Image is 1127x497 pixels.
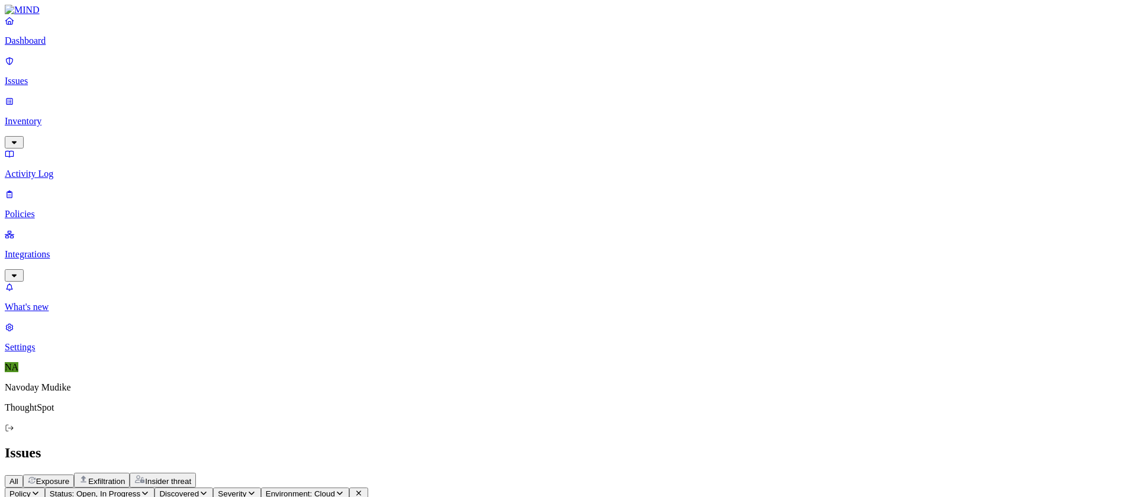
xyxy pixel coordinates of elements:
[5,362,18,372] span: NA
[145,477,191,486] span: Insider threat
[5,342,1122,353] p: Settings
[5,322,1122,353] a: Settings
[5,15,1122,46] a: Dashboard
[5,209,1122,220] p: Policies
[5,96,1122,147] a: Inventory
[88,477,125,486] span: Exfiltration
[5,149,1122,179] a: Activity Log
[5,229,1122,280] a: Integrations
[5,35,1122,46] p: Dashboard
[5,56,1122,86] a: Issues
[5,76,1122,86] p: Issues
[5,445,1122,461] h2: Issues
[36,477,69,486] span: Exposure
[5,402,1122,413] p: ThoughtSpot
[5,169,1122,179] p: Activity Log
[9,477,18,486] span: All
[5,5,40,15] img: MIND
[5,116,1122,127] p: Inventory
[5,5,1122,15] a: MIND
[5,249,1122,260] p: Integrations
[5,382,1122,393] p: Navoday Mudike
[5,189,1122,220] a: Policies
[5,302,1122,312] p: What's new
[5,282,1122,312] a: What's new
